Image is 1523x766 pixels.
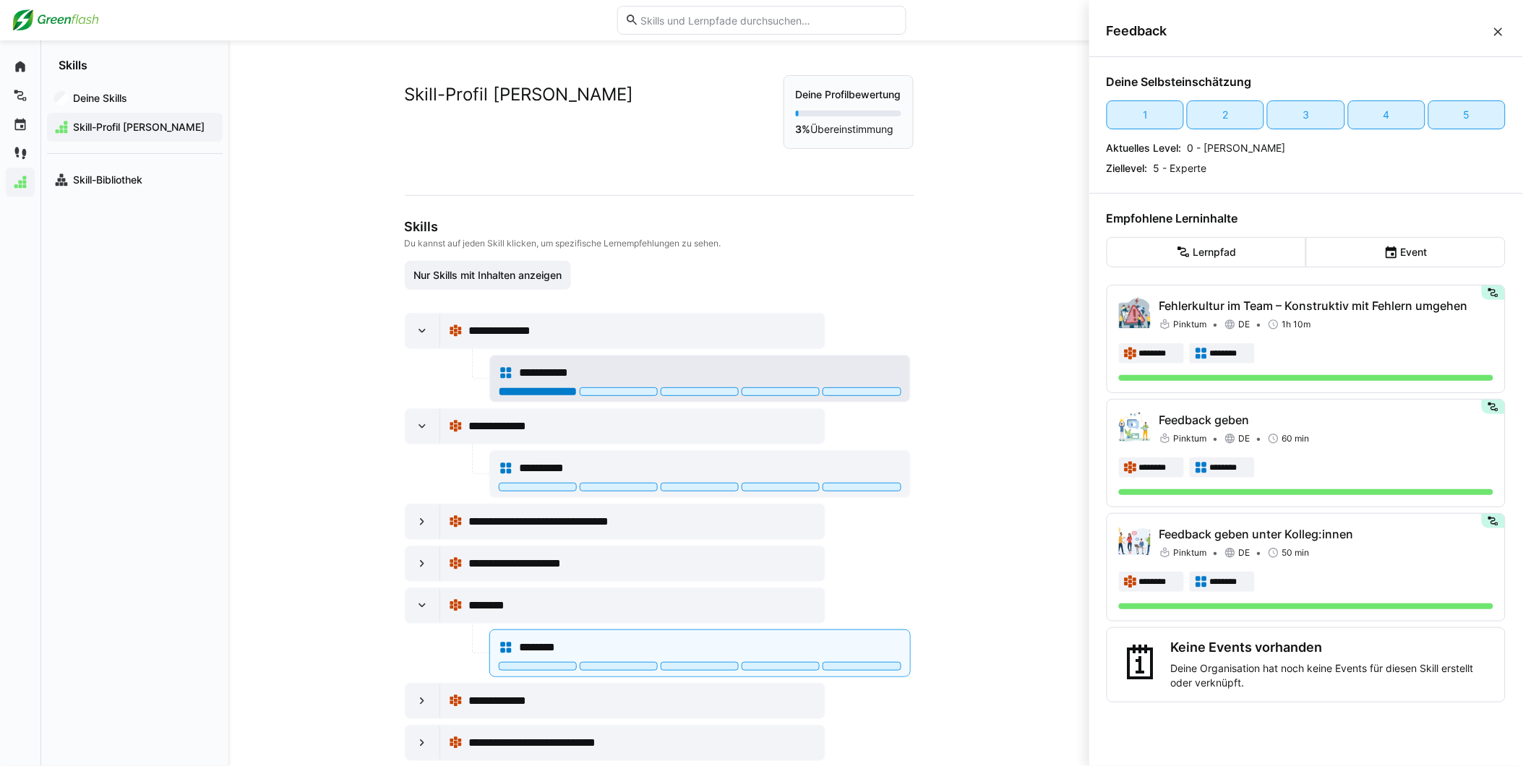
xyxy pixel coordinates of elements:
div: 3 [1303,108,1310,122]
h3: Keine Events vorhanden [1171,640,1493,655]
span: 60 min [1282,433,1310,444]
p: Aktuelles Level: [1107,141,1182,155]
p: 5 - Experte [1154,161,1207,176]
div: 4 [1383,108,1390,122]
span: Pinktum [1174,547,1207,559]
div: 2 [1223,108,1229,122]
h4: Deine Selbsteinschätzung [1107,74,1506,89]
span: Nur Skills mit Inhalten anzeigen [411,268,564,283]
div: 1 [1143,108,1148,122]
div: 🗓 [1119,640,1165,690]
img: Feedback geben [1119,411,1151,443]
span: 50 min [1282,547,1310,559]
img: Feedback geben unter Kolleg:innen [1119,525,1151,557]
p: Du kannst auf jeden Skill klicken, um spezifische Lernempfehlungen zu sehen. [405,238,911,249]
button: Nur Skills mit Inhalten anzeigen [405,261,572,290]
input: Skills und Lernpfade durchsuchen… [639,14,898,27]
p: Fehlerkultur im Team – Konstruktiv mit Fehlern umgehen [1159,297,1493,314]
div: 5 [1464,108,1470,122]
span: Feedback [1107,23,1491,39]
span: Pinktum [1174,319,1207,330]
p: 0 - [PERSON_NAME] [1188,141,1286,155]
p: Ziellevel: [1107,161,1148,176]
span: Skill-Profil [PERSON_NAME] [71,120,215,134]
p: Übereinstimmung [796,122,901,137]
span: DE [1239,547,1250,559]
span: 1h 10m [1282,319,1311,330]
eds-button-option: Lernpfad [1107,237,1306,267]
p: Feedback geben [1159,411,1493,429]
span: Pinktum [1174,433,1207,444]
h2: Skill-Profil [PERSON_NAME] [405,84,634,106]
span: DE [1239,319,1250,330]
p: Feedback geben unter Kolleg:innen [1159,525,1493,543]
p: Deine Profilbewertung [796,87,901,102]
eds-button-option: Event [1306,237,1506,267]
p: Deine Organisation hat noch keine Events für diesen Skill erstellt oder verknüpft. [1171,661,1493,690]
strong: 3% [796,123,811,135]
h4: Empfohlene Lerninhalte [1107,211,1506,225]
span: DE [1239,433,1250,444]
img: Fehlerkultur im Team – Konstruktiv mit Fehlern umgehen [1119,297,1151,329]
h3: Skills [405,219,911,235]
